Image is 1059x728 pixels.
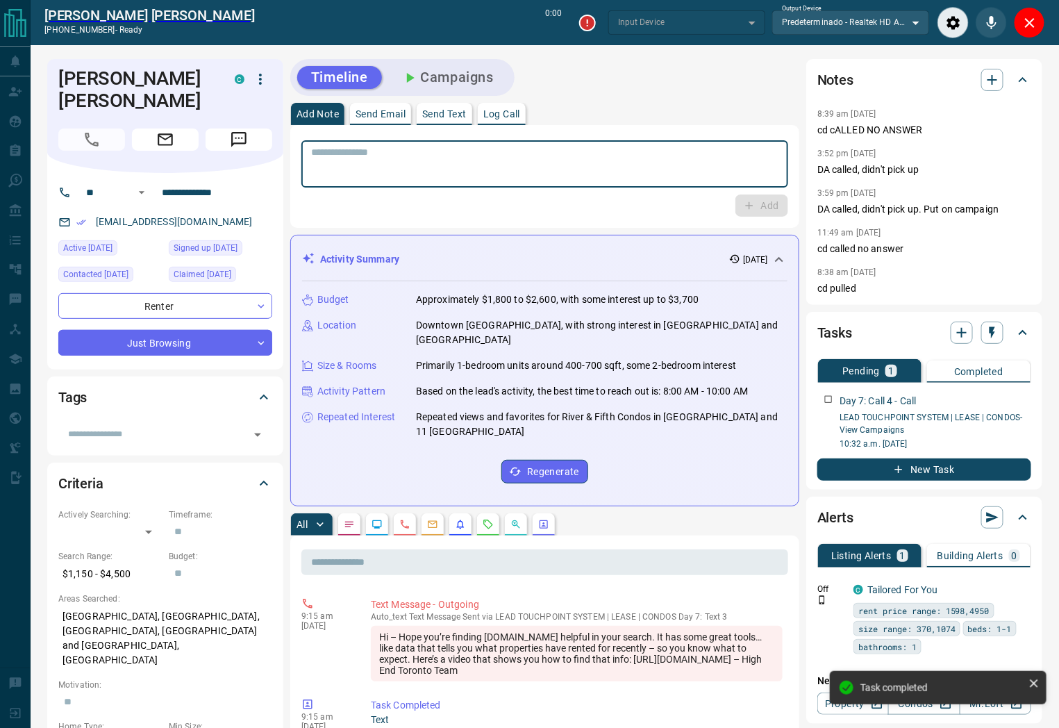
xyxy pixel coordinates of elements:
span: auto_text [371,612,407,622]
button: Open [248,425,267,445]
button: Timeline [297,66,382,89]
p: $1,150 - $4,500 [58,563,162,586]
span: Claimed [DATE] [174,267,231,281]
p: Send Text [422,109,467,119]
p: Listing Alerts [831,551,892,561]
p: Activity Pattern [317,384,385,399]
div: Sun Jul 27 2025 [169,267,272,286]
div: Alerts [817,501,1031,534]
p: Activity Summary [320,252,399,267]
p: Search Range: [58,550,162,563]
p: 1 [900,551,906,561]
button: Open [133,184,150,201]
svg: Push Notification Only [817,595,827,605]
p: 3:59 pm [DATE] [817,188,876,198]
svg: Agent Actions [538,519,549,530]
p: 3:52 pm [DATE] [817,149,876,158]
span: Message [206,129,272,151]
h2: Alerts [817,506,853,529]
p: Off [817,583,845,595]
div: Fri Sep 12 2025 [58,267,162,286]
svg: Email Verified [76,217,86,227]
div: Predeterminado - Realtek HD Audio 2nd output (Realtek(R) Audio) [772,10,929,34]
svg: Lead Browsing Activity [372,519,383,530]
a: Tailored For You [867,584,938,595]
button: New Task [817,458,1031,481]
p: Actively Searching: [58,508,162,521]
svg: Opportunities [510,519,522,530]
div: Close [1014,7,1045,38]
div: Hi – Hope you’re finding [DOMAIN_NAME] helpful in your search. It has some great tools…like data ... [371,626,783,681]
p: Task Completed [371,698,783,713]
a: [EMAIL_ADDRESS][DOMAIN_NAME] [96,216,253,227]
div: Mon Sep 08 2025 [58,240,162,260]
p: Log Call [483,109,520,119]
p: 1 [888,366,894,376]
p: DA called, didn't pick up [817,163,1031,177]
p: All [297,520,308,529]
div: Notes [817,63,1031,97]
span: beds: 1-1 [968,622,1012,636]
div: Mute [976,7,1007,38]
div: Audio Settings [937,7,969,38]
p: Motivation: [58,679,272,691]
div: Renter [58,293,272,319]
span: Call [58,129,125,151]
p: 11:49 am [DATE] [817,228,881,238]
div: Just Browsing [58,330,272,356]
h2: Tags [58,386,87,408]
p: 0:00 [545,7,562,38]
div: condos.ca [235,74,244,84]
p: [GEOGRAPHIC_DATA], [GEOGRAPHIC_DATA], [GEOGRAPHIC_DATA], [GEOGRAPHIC_DATA] and [GEOGRAPHIC_DATA],... [58,605,272,672]
p: Building Alerts [937,551,1003,561]
div: Tags [58,381,272,414]
p: Based on the lead's activity, the best time to reach out is: 8:00 AM - 10:00 AM [416,384,748,399]
span: bathrooms: 1 [858,640,917,654]
p: 0 [1012,551,1017,561]
a: [PERSON_NAME] [PERSON_NAME] [44,7,255,24]
span: Signed up [DATE] [174,241,237,255]
div: Criteria [58,467,272,500]
span: Email [132,129,199,151]
div: Tasks [817,316,1031,349]
p: 9:15 am [301,611,350,621]
div: Task completed [860,682,1023,693]
a: Property [817,693,889,715]
h1: [PERSON_NAME] [PERSON_NAME] [58,67,214,112]
p: 8:38 am [DATE] [817,267,876,277]
p: Day 7: Call 4 - Call [840,394,917,408]
p: [DATE] [743,254,768,266]
p: Primarily 1-bedroom units around 400-700 sqft, some 2-bedroom interest [416,358,736,373]
button: Regenerate [501,460,588,483]
svg: Calls [399,519,410,530]
p: Repeated views and favorites for River & Fifth Condos in [GEOGRAPHIC_DATA] and 11 [GEOGRAPHIC_DATA] [416,410,787,439]
p: cd pulled [817,281,1031,296]
p: 9:15 am [301,712,350,722]
div: condos.ca [853,585,863,595]
p: 10:32 a.m. [DATE] [840,438,1031,450]
p: Approximately $1,800 to $2,600, with some interest up to $3,700 [416,292,699,307]
p: Repeated Interest [317,410,395,424]
p: Location [317,318,356,333]
div: Activity Summary[DATE] [302,247,787,272]
p: 8:39 am [DATE] [817,109,876,119]
p: Size & Rooms [317,358,377,373]
p: Downtown [GEOGRAPHIC_DATA], with strong interest in [GEOGRAPHIC_DATA] and [GEOGRAPHIC_DATA] [416,318,787,347]
p: DA called, didn't pick up. Put on campaign [817,202,1031,217]
p: Areas Searched: [58,593,272,605]
p: Completed [954,367,1003,377]
a: LEAD TOUCHPOINT SYSTEM | LEASE | CONDOS- View Campaigns [840,413,1023,435]
svg: Emails [427,519,438,530]
h2: Notes [817,69,853,91]
p: New Alert: [817,674,1031,688]
span: Active [DATE] [63,241,112,255]
svg: Notes [344,519,355,530]
p: cd called no answer [817,242,1031,256]
label: Output Device [782,4,822,13]
p: Send Email [356,109,406,119]
p: Text Message - Outgoing [371,597,783,612]
svg: Listing Alerts [455,519,466,530]
span: rent price range: 1598,4950 [858,604,990,618]
p: Pending [842,366,880,376]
